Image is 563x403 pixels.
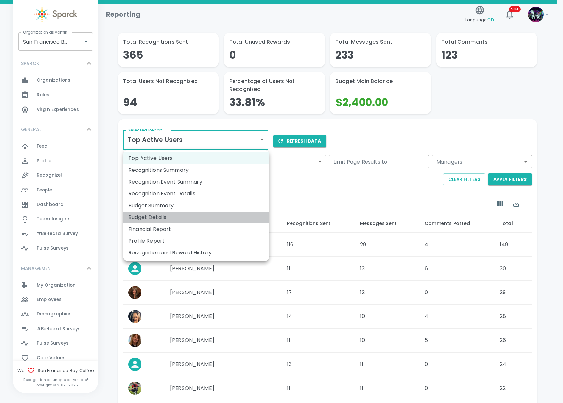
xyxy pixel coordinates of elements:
li: Profile Report [123,235,269,247]
li: Recognition Event Details [123,188,269,200]
li: Recognitions Summary [123,164,269,176]
li: Recognition and Reward History [123,247,269,259]
li: Budget Summary [123,200,269,212]
li: Budget Details [123,212,269,223]
li: Financial Report [123,223,269,235]
li: Recognition Event Summary [123,176,269,188]
li: Top Active Users [123,152,269,164]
